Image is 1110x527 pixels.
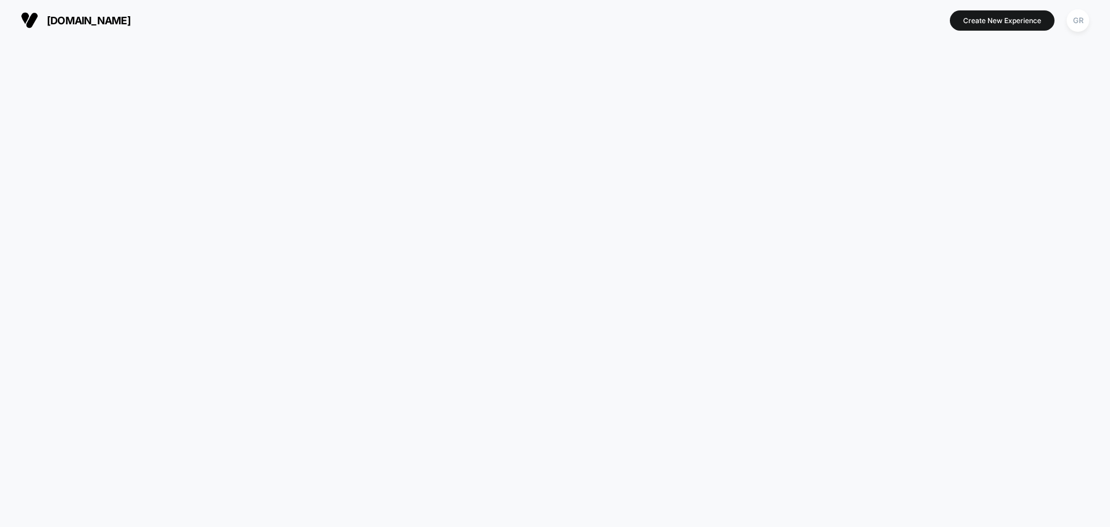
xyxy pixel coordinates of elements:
span: [DOMAIN_NAME] [47,14,131,27]
button: [DOMAIN_NAME] [17,11,134,30]
button: GR [1063,9,1093,32]
div: GR [1067,9,1089,32]
button: Create New Experience [950,10,1054,31]
img: Visually logo [21,12,38,29]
